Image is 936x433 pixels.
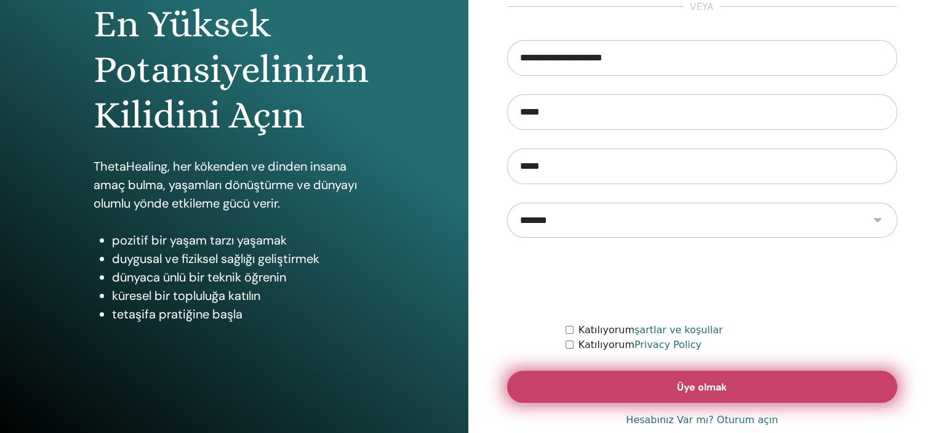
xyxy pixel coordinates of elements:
label: Katılıyorum [578,338,702,352]
li: küresel bir topluluğa katılın [112,286,375,305]
li: dünyaca ünlü bir teknik öğrenin [112,268,375,286]
li: pozitif bir yaşam tarzı yaşamak [112,231,375,249]
p: ThetaHealing, her kökenden ve dinden insana amaç bulma, yaşamları dönüştürme ve dünyayı olumlu yö... [94,157,375,212]
span: Üye olmak [677,381,727,394]
a: şartlar ve koşullar [634,324,723,336]
a: Hesabınız Var mı? Oturum açın [626,413,778,427]
h1: En Yüksek Potansiyelinizin Kilidini Açın [94,1,375,139]
li: tetaşifa pratiğine başla [112,305,375,323]
a: Privacy Policy [634,339,702,350]
label: Katılıyorum [578,323,723,338]
li: duygusal ve fiziksel sağlığı geliştirmek [112,249,375,268]
button: Üye olmak [507,371,898,403]
iframe: reCAPTCHA [609,256,796,304]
